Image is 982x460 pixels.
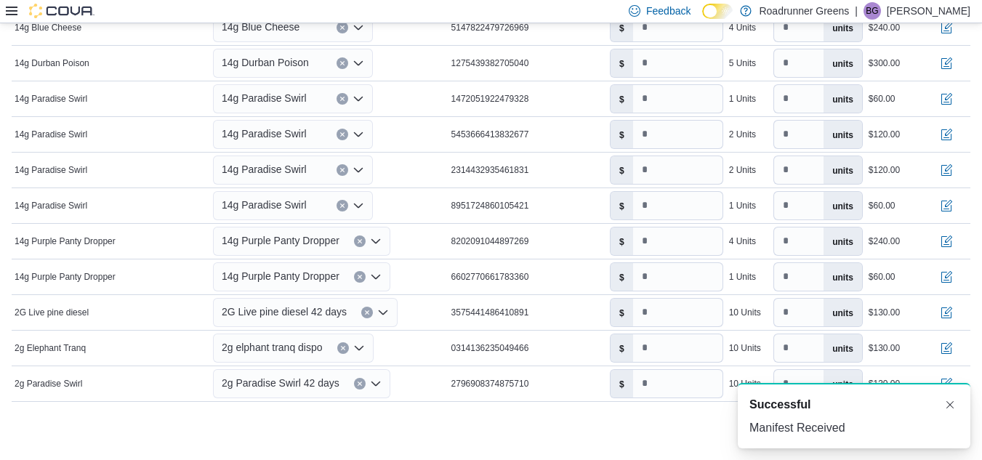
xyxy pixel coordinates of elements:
[222,18,299,36] span: 14g Blue Cheese
[15,164,87,176] span: 14g Paradise Swirl
[353,93,364,105] button: Open list of options
[729,93,756,105] div: 1 Units
[15,129,87,140] span: 14g Paradise Swirl
[824,85,862,113] label: units
[864,2,881,20] div: Brisa Garcia
[353,164,364,176] button: Open list of options
[337,342,349,354] button: Clear input
[353,129,364,140] button: Open list of options
[749,396,810,413] span: Successful
[222,232,339,249] span: 14g Purple Panty Dropper
[824,121,862,148] label: units
[941,396,959,413] button: Dismiss toast
[702,19,703,20] span: Dark Mode
[869,57,900,69] div: $300.00
[451,129,529,140] span: 5453666413832677
[222,339,323,356] span: 2g elphant tranq dispo
[611,156,633,184] label: $
[370,271,382,283] button: Open list of options
[222,303,347,320] span: 2G Live pine diesel 42 days
[15,271,116,283] span: 14g Purple Panty Dropper
[702,4,733,19] input: Dark Mode
[15,57,89,69] span: 14g Durban Poison
[824,14,862,41] label: units
[824,156,862,184] label: units
[377,307,389,318] button: Open list of options
[729,307,761,318] div: 10 Units
[729,342,761,354] div: 10 Units
[337,93,348,105] button: Clear input
[15,378,82,390] span: 2g Paradise Swirl
[611,334,633,362] label: $
[729,164,756,176] div: 2 Units
[361,307,373,318] button: Clear input
[869,22,900,33] div: $240.00
[353,22,364,33] button: Open list of options
[729,200,756,211] div: 1 Units
[824,227,862,255] label: units
[729,271,756,283] div: 1 Units
[824,263,862,291] label: units
[646,4,691,18] span: Feedback
[15,307,89,318] span: 2G Live pine diesel
[353,200,364,211] button: Open list of options
[611,263,633,291] label: $
[15,22,81,33] span: 14g Blue Cheese
[749,419,959,437] div: Manifest Received
[15,342,86,354] span: 2g Elephant Tranq
[869,271,896,283] div: $60.00
[869,93,896,105] div: $60.00
[451,271,529,283] span: 6602770661783360
[353,57,364,69] button: Open list of options
[451,235,529,247] span: 8202091044897269
[824,334,862,362] label: units
[869,164,900,176] div: $120.00
[451,342,529,354] span: 0314136235049466
[337,22,348,33] button: Clear input
[869,342,900,354] div: $130.00
[451,22,529,33] span: 5147822479726969
[353,342,365,354] button: Open list of options
[222,125,307,142] span: 14g Paradise Swirl
[222,374,339,392] span: 2g Paradise Swirl 42 days
[869,307,900,318] div: $130.00
[824,299,862,326] label: units
[611,14,633,41] label: $
[15,93,87,105] span: 14g Paradise Swirl
[451,307,529,318] span: 3575441486410891
[611,299,633,326] label: $
[611,85,633,113] label: $
[222,89,307,107] span: 14g Paradise Swirl
[869,235,900,247] div: $240.00
[824,370,862,398] label: units
[337,129,348,140] button: Clear input
[451,57,529,69] span: 1275439382705040
[729,129,756,140] div: 2 Units
[729,57,756,69] div: 5 Units
[337,200,348,211] button: Clear input
[729,22,756,33] div: 4 Units
[354,271,366,283] button: Clear input
[887,2,970,20] p: [PERSON_NAME]
[759,2,849,20] p: Roadrunner Greens
[824,49,862,77] label: units
[29,4,94,18] img: Cova
[222,161,307,178] span: 14g Paradise Swirl
[354,378,366,390] button: Clear input
[611,227,633,255] label: $
[611,370,633,398] label: $
[354,235,366,247] button: Clear input
[824,192,862,219] label: units
[611,121,633,148] label: $
[749,396,959,413] div: Notification
[729,235,756,247] div: 4 Units
[869,129,900,140] div: $120.00
[337,57,348,69] button: Clear input
[451,200,529,211] span: 8951724860105421
[451,378,529,390] span: 2796908374875710
[370,378,382,390] button: Open list of options
[611,192,633,219] label: $
[855,2,858,20] p: |
[222,54,309,71] span: 14g Durban Poison
[15,235,116,247] span: 14g Purple Panty Dropper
